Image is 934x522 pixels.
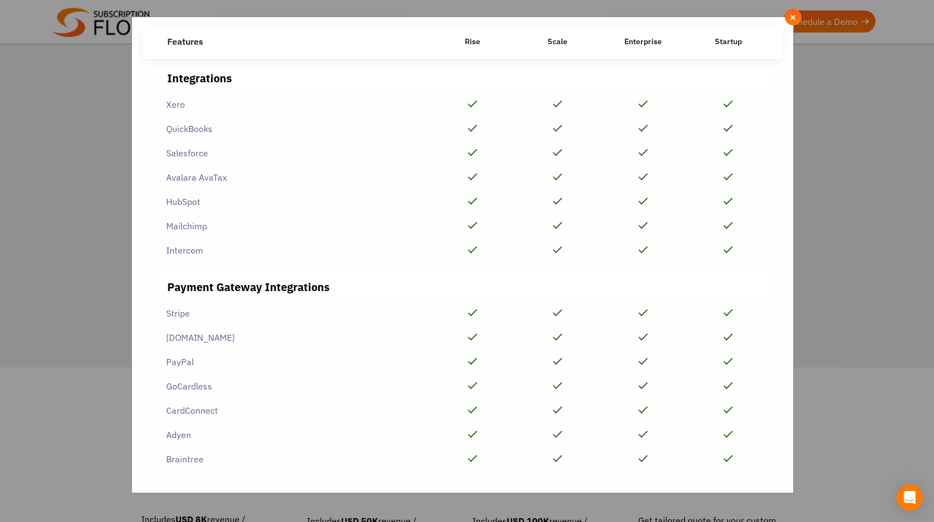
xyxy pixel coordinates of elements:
[154,325,430,350] div: [DOMAIN_NAME]
[154,165,430,189] div: Avalara AvaTax
[154,398,430,423] div: CardConnect
[154,350,430,374] div: PayPal
[167,279,758,296] div: Payment Gateway Integrations
[154,92,430,117] div: Xero
[167,70,758,87] div: Integrations
[154,301,430,325] div: Stripe
[154,238,430,262] div: Intercom
[896,484,923,511] div: Open Intercom Messenger
[789,11,797,23] span: ×
[154,117,430,141] div: QuickBooks
[154,214,430,238] div: Mailchimp
[785,9,802,25] button: Close
[154,447,430,471] div: Braintree
[154,374,430,398] div: GoCardless
[154,189,430,214] div: HubSpot
[154,141,430,165] div: Salesforce
[154,423,430,447] div: Adyen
